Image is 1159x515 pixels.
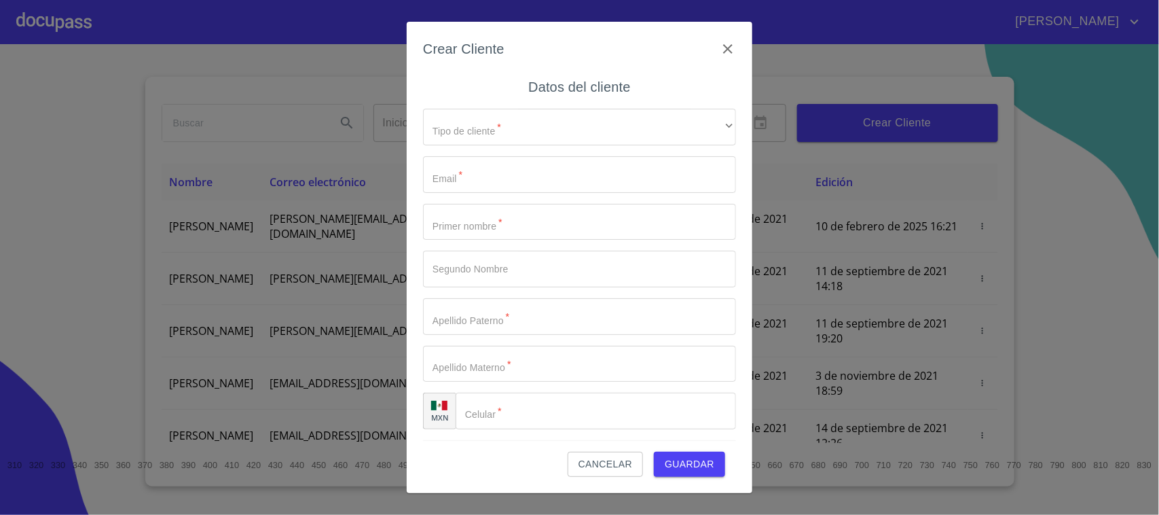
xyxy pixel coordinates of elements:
h6: Datos del cliente [528,76,630,98]
span: Guardar [665,456,714,473]
button: Guardar [654,452,725,477]
div: ​ [423,109,736,145]
p: MXN [431,412,449,423]
button: Cancelar [568,452,643,477]
img: R93DlvwvvjP9fbrDwZeCRYBHk45OWMq+AAOlFVsxT89f82nwPLnD58IP7+ANJEaWYhP0Tx8kkA0WlQMPQsAAgwAOmBj20AXj6... [431,401,447,410]
span: Cancelar [578,456,632,473]
h6: Crear Cliente [423,38,504,60]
